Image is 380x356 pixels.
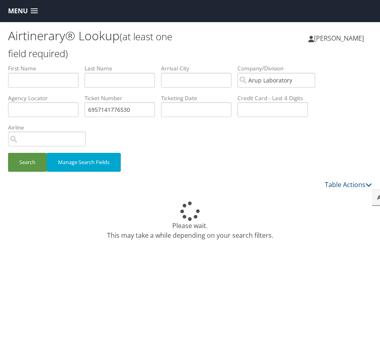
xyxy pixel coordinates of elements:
[8,64,85,72] label: First Name
[314,34,364,43] span: [PERSON_NAME]
[8,7,28,15] span: Menu
[8,202,372,240] div: Please wait. This may take a while depending on your search filters.
[4,4,42,18] a: Menu
[161,64,237,72] label: Arrival City
[237,94,314,102] label: Credit Card - Last 4 Digits
[8,153,47,172] button: Search
[85,94,161,102] label: Ticket Number
[8,123,92,132] label: Airline
[161,94,237,102] label: Ticketing Date
[8,94,85,102] label: Agency Locator
[8,27,190,61] h1: Airtinerary® Lookup
[325,180,372,189] a: Table Actions
[237,64,321,72] label: Company/Division
[85,64,161,72] label: Last Name
[308,26,372,50] a: [PERSON_NAME]
[47,153,121,172] button: Manage Search Fields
